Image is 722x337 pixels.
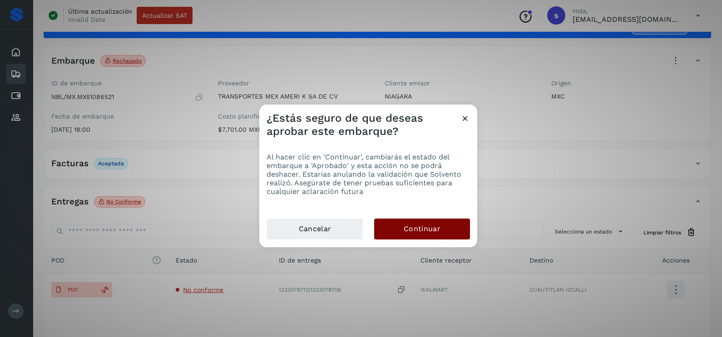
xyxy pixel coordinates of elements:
[374,218,470,239] button: Continuar
[267,218,363,240] button: Cancelar
[267,153,461,196] span: Al hacer clic en 'Continuar', cambiarás el estado del embarque a 'Aprobado' y esta acción no se p...
[299,224,331,234] span: Cancelar
[404,224,440,234] span: Continuar
[267,112,460,138] h3: ¿Estás seguro de que deseas aprobar este embarque?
